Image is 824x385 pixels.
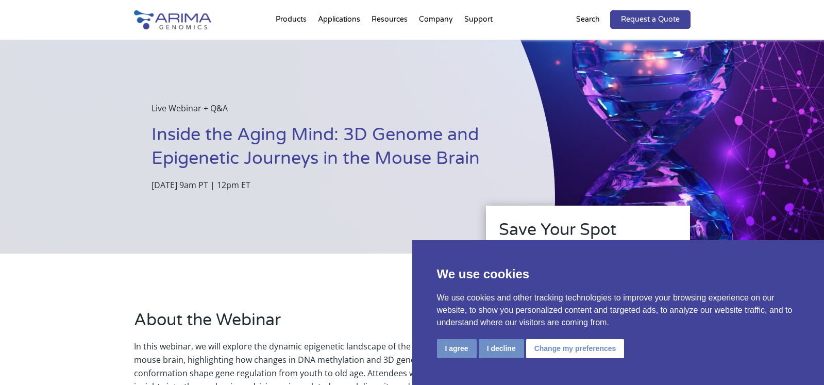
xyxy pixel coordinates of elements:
[134,10,211,29] img: Arima-Genomics-logo
[152,123,503,178] h1: Inside the Aging Mind: 3D Genome and Epigenetic Journeys in the Mouse Brain
[499,219,677,249] h2: Save Your Spot
[152,102,503,123] p: Live Webinar + Q&A
[576,13,600,26] p: Search
[437,339,477,358] button: I agree
[526,339,625,358] button: Change my preferences
[152,178,503,192] p: [DATE] 9am PT | 12pm ET
[437,292,800,329] p: We use cookies and other tracking technologies to improve your browsing experience on our website...
[437,265,800,283] p: We use cookies
[479,339,524,358] button: I decline
[134,309,456,340] h2: About the Webinar
[610,10,691,29] a: Request a Quote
